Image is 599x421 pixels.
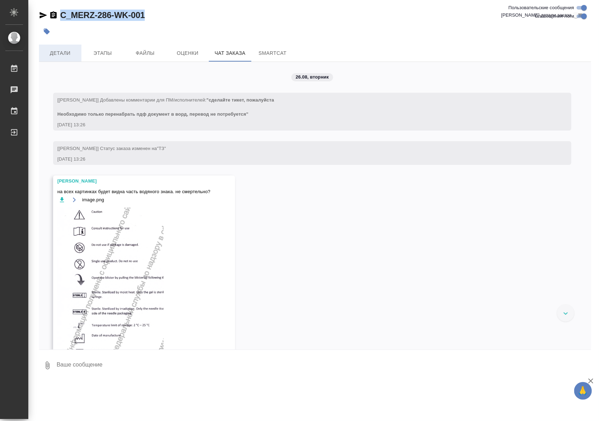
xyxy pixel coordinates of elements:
[57,208,164,356] img: image.png
[82,196,104,203] span: image.png
[577,383,589,398] span: 🙏
[128,49,162,58] span: Файлы
[57,97,274,117] span: [[PERSON_NAME]] Добавлены комментарии для ПМ/исполнителей:
[70,195,79,204] button: Открыть на драйве
[574,382,592,400] button: 🙏
[296,74,329,81] p: 26.08, вторник
[508,4,574,11] span: Пользовательские сообщения
[157,146,166,151] span: "ТЗ"
[57,146,166,151] span: [[PERSON_NAME]] Статус заказа изменен на
[501,12,572,19] span: [PERSON_NAME] детали заказа
[57,195,66,204] button: Скачать
[535,13,574,20] span: Оповещения-логи
[171,49,205,58] span: Оценки
[57,156,547,163] div: [DATE] 13:26
[39,24,55,39] button: Добавить тэг
[86,49,120,58] span: Этапы
[256,49,290,58] span: SmartCat
[57,121,547,128] div: [DATE] 13:26
[43,49,77,58] span: Детали
[49,11,58,19] button: Скопировать ссылку
[213,49,247,58] span: Чат заказа
[39,11,47,19] button: Скопировать ссылку для ЯМессенджера
[57,188,210,195] span: на всех картинках будет видна часть водяного знака. не смертельно?
[60,10,145,20] a: C_MERZ-286-WK-001
[57,178,210,185] div: [PERSON_NAME]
